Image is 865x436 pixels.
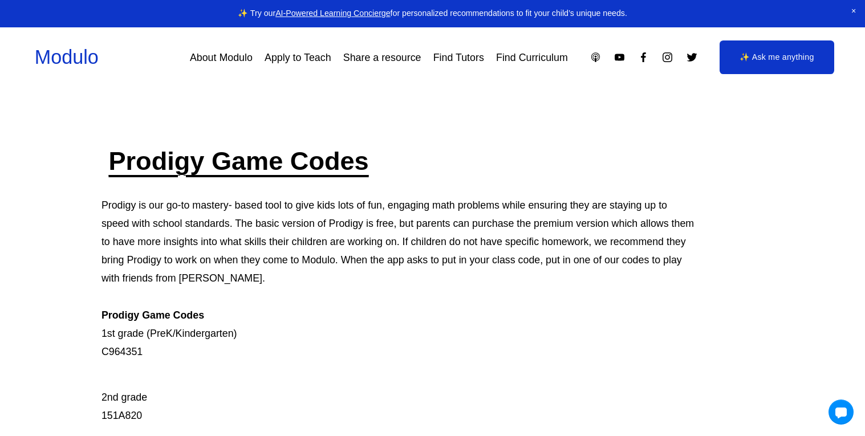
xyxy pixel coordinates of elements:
[686,51,698,63] a: Twitter
[101,196,697,361] p: Prodigy is our go-to mastery- based tool to give kids lots of fun, engaging math problems while e...
[720,40,835,75] a: ✨ Ask me anything
[637,51,649,63] a: Facebook
[614,51,626,63] a: YouTube
[190,47,253,68] a: About Modulo
[275,9,390,18] a: AI-Powered Learning Concierge
[265,47,331,68] a: Apply to Teach
[101,309,204,321] strong: Prodigy Game Codes
[35,46,99,68] a: Modulo
[108,146,368,176] a: Prodigy Game Codes
[661,51,673,63] a: Instagram
[433,47,484,68] a: Find Tutors
[590,51,602,63] a: Apple Podcasts
[496,47,568,68] a: Find Curriculum
[101,370,697,425] p: 2nd grade 151A820
[343,47,421,68] a: Share a resource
